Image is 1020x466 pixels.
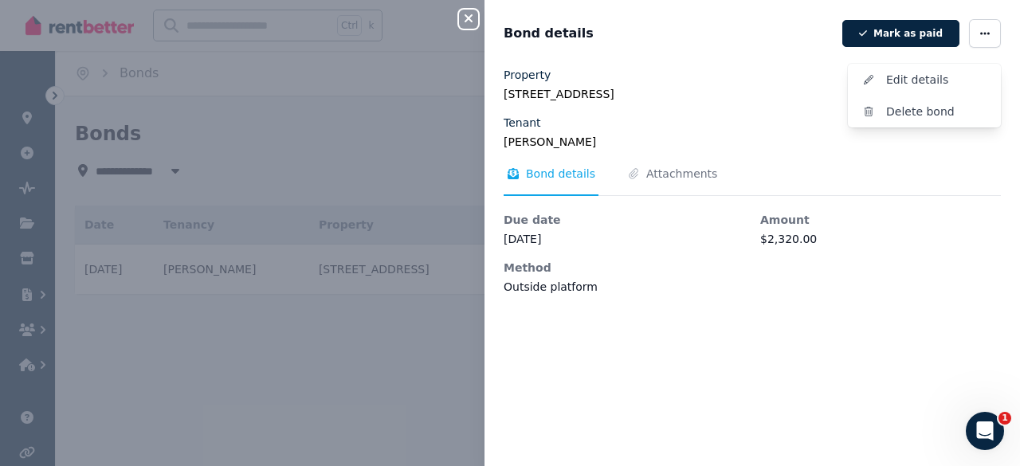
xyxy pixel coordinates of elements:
button: Mark as paid [842,20,959,47]
span: Bond details [504,24,594,43]
dd: Outside platform [504,279,744,295]
dd: $2,320.00 [760,231,1001,247]
span: Edit details [886,70,988,89]
span: Attachments [646,166,717,182]
label: Property [504,67,551,83]
button: Edit details [848,64,1001,96]
legend: [STREET_ADDRESS] [504,86,1001,102]
button: Delete bond [848,96,1001,127]
dt: Due date [504,212,744,228]
label: Tenant [504,115,541,131]
dt: Amount [760,212,1001,228]
span: Delete bond [886,102,988,121]
dd: [DATE] [504,231,744,247]
dt: Method [504,260,744,276]
legend: [PERSON_NAME] [504,134,1001,150]
span: Bond details [526,166,595,182]
iframe: Intercom live chat [966,412,1004,450]
nav: Tabs [504,166,1001,196]
span: 1 [998,412,1011,425]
